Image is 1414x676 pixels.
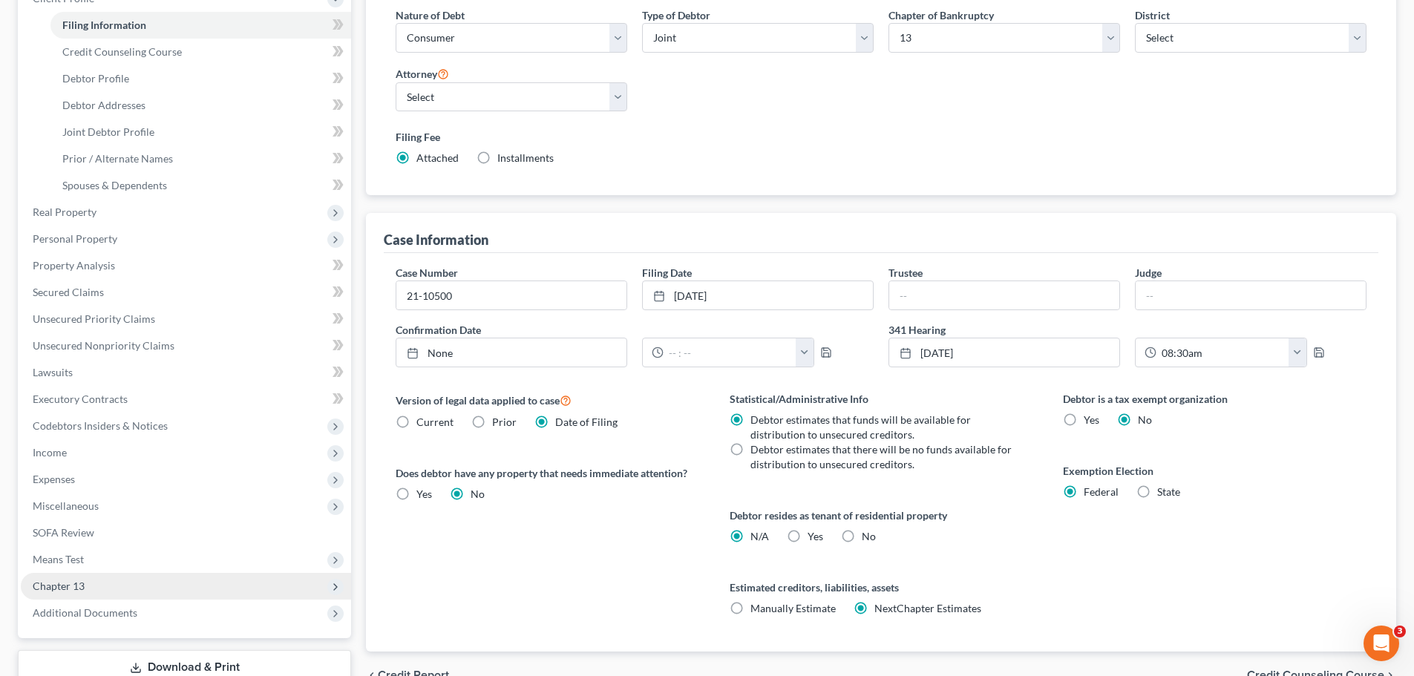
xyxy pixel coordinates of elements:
[33,206,96,218] span: Real Property
[808,530,823,542] span: Yes
[664,338,796,367] input: -- : --
[396,465,699,481] label: Does debtor have any property that needs immediate attention?
[730,391,1033,407] label: Statistical/Administrative Info
[21,306,351,332] a: Unsecured Priority Claims
[50,172,351,199] a: Spouses & Dependents
[33,526,94,539] span: SOFA Review
[396,391,699,409] label: Version of legal data applied to case
[888,7,994,23] label: Chapter of Bankruptcy
[21,279,351,306] a: Secured Claims
[730,580,1033,595] label: Estimated creditors, liabilities, assets
[874,602,981,614] span: NextChapter Estimates
[1084,413,1099,426] span: Yes
[62,179,167,191] span: Spouses & Dependents
[33,473,75,485] span: Expenses
[396,65,449,82] label: Attorney
[33,580,85,592] span: Chapter 13
[21,519,351,546] a: SOFA Review
[50,145,351,172] a: Prior / Alternate Names
[33,606,137,619] span: Additional Documents
[21,386,351,413] a: Executory Contracts
[1138,413,1152,426] span: No
[33,312,155,325] span: Unsecured Priority Claims
[62,19,146,31] span: Filing Information
[1063,463,1366,479] label: Exemption Election
[555,416,618,428] span: Date of Filing
[21,359,351,386] a: Lawsuits
[33,232,117,245] span: Personal Property
[416,416,454,428] span: Current
[1135,7,1170,23] label: District
[750,443,1012,470] span: Debtor estimates that there will be no funds available for distribution to unsecured creditors.
[62,45,182,58] span: Credit Counseling Course
[33,446,67,459] span: Income
[1156,338,1289,367] input: -- : --
[396,7,465,23] label: Nature of Debt
[33,499,99,512] span: Miscellaneous
[33,393,128,405] span: Executory Contracts
[50,39,351,65] a: Credit Counseling Course
[33,553,84,565] span: Means Test
[492,416,517,428] span: Prior
[396,281,626,309] input: Enter case number...
[21,252,351,279] a: Property Analysis
[62,99,145,111] span: Debtor Addresses
[750,530,769,542] span: N/A
[471,488,485,500] span: No
[1136,281,1366,309] input: --
[889,338,1119,367] a: [DATE]
[1364,626,1399,661] iframe: Intercom live chat
[1157,485,1180,498] span: State
[33,259,115,272] span: Property Analysis
[750,413,971,441] span: Debtor estimates that funds will be available for distribution to unsecured creditors.
[50,119,351,145] a: Joint Debtor Profile
[33,419,168,432] span: Codebtors Insiders & Notices
[642,265,692,280] label: Filing Date
[50,92,351,119] a: Debtor Addresses
[1084,485,1119,498] span: Federal
[1394,626,1406,637] span: 3
[416,488,432,500] span: Yes
[33,339,174,352] span: Unsecured Nonpriority Claims
[33,366,73,378] span: Lawsuits
[1063,391,1366,407] label: Debtor is a tax exempt organization
[889,281,1119,309] input: --
[862,530,876,542] span: No
[1135,265,1162,280] label: Judge
[388,322,881,338] label: Confirmation Date
[750,602,836,614] span: Manually Estimate
[888,265,923,280] label: Trustee
[62,152,173,165] span: Prior / Alternate Names
[396,338,626,367] a: None
[62,72,129,85] span: Debtor Profile
[881,322,1374,338] label: 341 Hearing
[497,151,554,164] span: Installments
[396,265,458,280] label: Case Number
[396,129,1366,145] label: Filing Fee
[730,508,1033,523] label: Debtor resides as tenant of residential property
[50,65,351,92] a: Debtor Profile
[416,151,459,164] span: Attached
[642,7,710,23] label: Type of Debtor
[643,281,873,309] a: [DATE]
[62,125,154,138] span: Joint Debtor Profile
[384,231,488,249] div: Case Information
[50,12,351,39] a: Filing Information
[33,286,104,298] span: Secured Claims
[21,332,351,359] a: Unsecured Nonpriority Claims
